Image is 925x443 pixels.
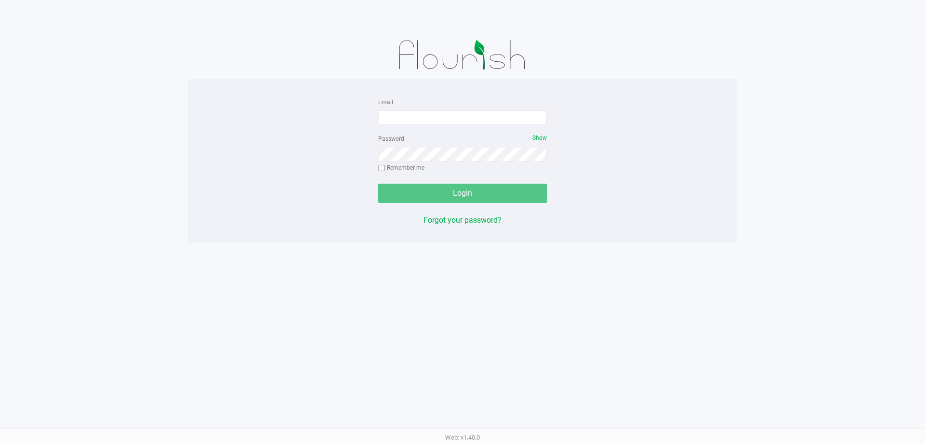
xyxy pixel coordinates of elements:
label: Email [378,98,393,107]
button: Forgot your password? [423,215,502,226]
span: Show [532,134,547,141]
label: Password [378,134,404,143]
input: Remember me [378,165,385,172]
span: Web: v1.40.0 [445,434,480,441]
label: Remember me [378,163,424,172]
